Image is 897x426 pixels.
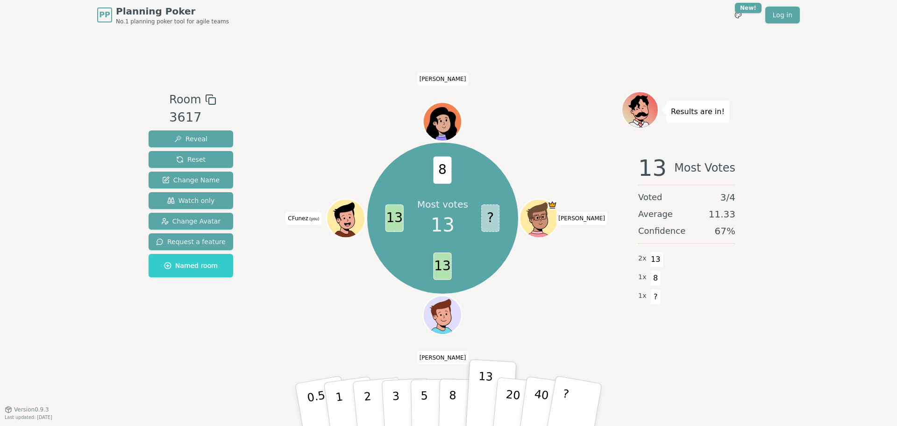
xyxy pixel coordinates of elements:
span: Click to change your name [417,72,469,86]
a: Log in [765,7,800,23]
span: Change Name [162,175,220,185]
span: 8 [650,270,661,286]
span: Voted [638,191,662,204]
span: Watch only [167,196,215,205]
span: Reveal [174,134,207,144]
button: Reveal [149,130,233,147]
span: PP [99,9,110,21]
button: Reset [149,151,233,168]
span: 67 % [715,224,735,238]
span: 8 [434,157,452,184]
span: Reset [176,155,206,164]
button: Change Avatar [149,213,233,230]
button: Click to change your avatar [328,200,364,237]
button: Version0.9.3 [5,406,49,413]
span: 13 [434,253,452,280]
button: New! [730,7,747,23]
span: Change Avatar [161,217,221,226]
p: Results are in! [671,105,725,118]
span: No.1 planning poker tool for agile teams [116,18,229,25]
span: 1 x [638,291,647,301]
span: Click to change your name [556,212,607,225]
span: Version 0.9.3 [14,406,49,413]
p: 13 [476,369,493,421]
span: Average [638,208,673,221]
span: Click to change your name [417,351,469,364]
button: Watch only [149,192,233,209]
span: ? [650,289,661,305]
span: 3 / 4 [720,191,735,204]
span: 13 [650,252,661,267]
span: Room [169,91,201,108]
span: 2 x [638,253,647,264]
span: 11.33 [709,208,735,221]
span: 13 [638,157,667,179]
span: Click to change your name [285,212,321,225]
span: ? [482,204,500,232]
span: Named room [164,261,218,270]
span: Request a feature [156,237,226,246]
span: Most Votes [674,157,735,179]
div: New! [735,3,762,13]
span: (you) [308,217,320,221]
button: Named room [149,254,233,277]
span: 13 [431,211,455,239]
span: Planning Poker [116,5,229,18]
span: Confidence [638,224,685,238]
span: 13 [385,204,404,232]
span: 1 x [638,272,647,282]
a: PPPlanning PokerNo.1 planning poker tool for agile teams [97,5,229,25]
div: 3617 [169,108,216,127]
button: Request a feature [149,233,233,250]
button: Change Name [149,172,233,188]
span: Last updated: [DATE] [5,415,52,420]
p: Most votes [417,198,468,211]
span: Jose Ponce is the host [548,200,557,210]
